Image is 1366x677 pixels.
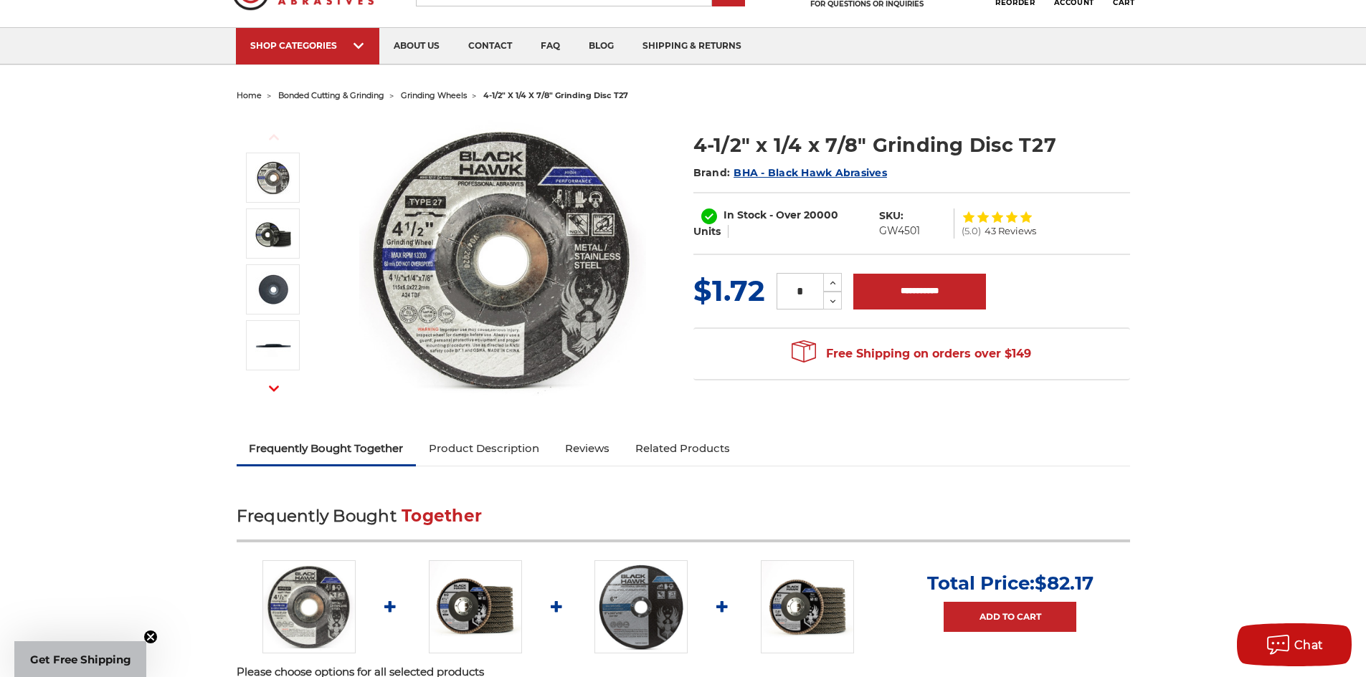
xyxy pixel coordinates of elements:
[628,28,756,64] a: shipping & returns
[237,90,262,100] a: home
[143,630,158,644] button: Close teaser
[1294,638,1324,652] span: Chat
[927,572,1094,595] p: Total Price:
[255,160,291,196] img: BHA grinding wheels for 4.5 inch angle grinder
[526,28,574,64] a: faq
[30,653,131,666] span: Get Free Shipping
[483,90,628,100] span: 4-1/2" x 1/4 x 7/8" grinding disc t27
[792,340,1031,368] span: Free Shipping on orders over $149
[359,116,646,403] img: BHA grinding wheels for 4.5 inch angle grinder
[401,90,467,100] a: grinding wheels
[804,208,838,221] span: 20000
[262,560,356,653] img: BHA grinding wheels for 4.5 inch angle grinder
[734,166,887,179] a: BHA - Black Hawk Abrasives
[402,506,482,526] span: Together
[574,28,628,64] a: blog
[724,208,767,221] span: In Stock
[622,433,743,464] a: Related Products
[255,216,291,251] img: 4-1/2" x 1/4" grinding discs
[14,641,146,677] div: Get Free ShippingClose teaser
[257,122,291,153] button: Previous
[693,225,721,238] span: Units
[454,28,526,64] a: contact
[693,273,765,308] span: $1.72
[552,433,622,464] a: Reviews
[278,90,384,100] a: bonded cutting & grinding
[257,373,291,404] button: Next
[1035,572,1094,595] span: $82.17
[416,433,552,464] a: Product Description
[693,166,731,179] span: Brand:
[379,28,454,64] a: about us
[1237,623,1352,666] button: Chat
[255,272,291,307] img: back of grinding disk
[693,131,1130,159] h1: 4-1/2" x 1/4 x 7/8" Grinding Disc T27
[944,602,1076,632] a: Add to Cart
[250,40,365,51] div: SHOP CATEGORIES
[769,208,801,221] span: - Over
[237,506,397,526] span: Frequently Bought
[255,335,291,357] img: 1/4" thickness of BHA grinding wheels
[962,226,981,236] span: (5.0)
[879,208,903,224] dt: SKU:
[237,433,417,464] a: Frequently Bought Together
[985,226,1036,236] span: 43 Reviews
[879,224,920,239] dd: GW4501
